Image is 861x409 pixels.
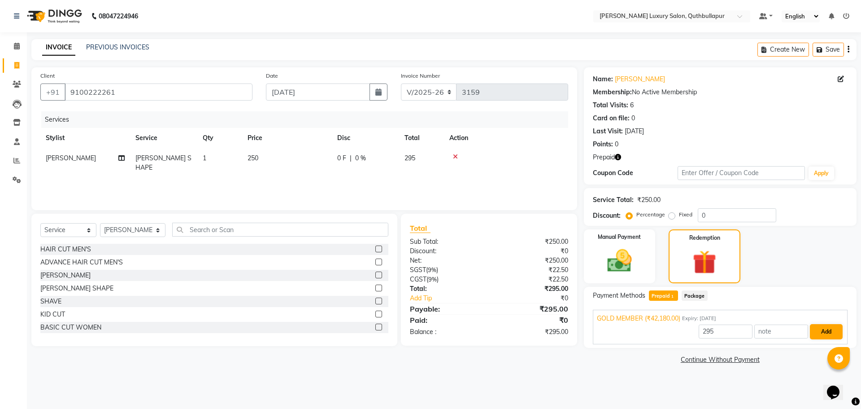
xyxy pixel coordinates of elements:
div: HAIR CUT MEN'S [40,245,91,254]
div: ₹250.00 [489,237,574,246]
span: Prepaid [649,290,678,301]
div: Total: [403,284,489,294]
b: 08047224946 [99,4,138,29]
div: [PERSON_NAME] SHAPE [40,284,113,293]
label: Manual Payment [598,233,641,241]
button: +91 [40,84,65,101]
input: Amount [699,325,752,339]
div: Discount: [403,246,489,256]
button: Save [813,43,844,57]
th: Disc [332,128,399,148]
a: INVOICE [42,40,75,56]
span: GOLD MEMBER (₹42,180.00) [597,314,680,323]
div: Membership: [593,88,632,97]
div: KID CUT [40,310,65,319]
div: 0 [615,140,618,149]
th: Stylist [40,128,130,148]
img: logo [23,4,84,29]
input: Search by Name/Mobile/Email/Code [65,84,252,101]
div: ₹22.50 [489,275,574,284]
span: SGST [410,266,426,274]
label: Redemption [689,234,720,242]
div: ₹0 [489,315,574,325]
a: Add Tip [403,294,503,303]
span: 295 [404,154,415,162]
label: Percentage [636,211,665,219]
div: No Active Membership [593,88,848,97]
div: BASIC CUT WOMEN [40,323,101,332]
img: _gift.svg [685,247,724,277]
span: 0 % [355,154,366,163]
div: ADVANCE HAIR CUT MEN'S [40,258,123,267]
span: Payment Methods [593,291,645,300]
div: Discount: [593,211,621,220]
span: 1 [203,154,206,162]
div: Last Visit: [593,127,623,136]
span: [PERSON_NAME] [46,154,96,162]
img: _cash.svg [600,246,640,275]
span: 9% [428,266,436,273]
div: Services [41,111,575,128]
div: ( ) [403,275,489,284]
span: CGST [410,275,426,283]
iframe: chat widget [823,373,852,400]
span: 250 [248,154,258,162]
div: ( ) [403,265,489,275]
button: Apply [809,167,834,180]
div: ₹295.00 [489,303,574,314]
div: Net: [403,256,489,265]
th: Price [242,128,332,148]
div: Payable: [403,303,489,314]
div: ₹0 [503,294,574,303]
div: ₹295.00 [489,284,574,294]
div: Sub Total: [403,237,489,246]
div: Total Visits: [593,101,628,110]
div: [PERSON_NAME] [40,271,91,280]
div: ₹22.50 [489,265,574,275]
div: Service Total: [593,195,634,205]
div: ₹0 [489,246,574,256]
a: [PERSON_NAME] [615,75,665,84]
div: ₹250.00 [489,256,574,265]
div: [DATE] [625,127,644,136]
div: Balance : [403,327,489,337]
span: | [350,154,352,163]
span: Total [410,224,430,233]
th: Qty [197,128,242,148]
input: note [754,325,808,339]
div: Points: [593,140,613,149]
button: Add [810,324,843,339]
input: Search or Scan [172,223,388,237]
span: Package [682,290,708,301]
div: Paid: [403,315,489,325]
a: Continue Without Payment [586,355,855,365]
span: 9% [428,276,437,283]
span: [PERSON_NAME] SHAPE [135,154,191,172]
div: SHAVE [40,297,61,306]
label: Fixed [679,211,692,219]
span: 0 F [337,154,346,163]
span: Prepaid [593,153,615,162]
div: 6 [630,101,634,110]
th: Total [399,128,444,148]
span: 1 [670,294,675,299]
label: Client [40,72,55,80]
th: Service [130,128,197,148]
span: Expiry: [DATE] [682,315,716,322]
div: ₹250.00 [637,195,661,205]
div: 0 [631,114,635,123]
div: Name: [593,75,613,84]
a: PREVIOUS INVOICES [86,43,149,51]
label: Date [266,72,278,80]
input: Enter Offer / Coupon Code [678,166,805,180]
div: Card on file: [593,114,630,123]
th: Action [444,128,568,148]
div: ₹295.00 [489,327,574,337]
label: Invoice Number [401,72,440,80]
div: Coupon Code [593,168,678,178]
button: Create New [757,43,809,57]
